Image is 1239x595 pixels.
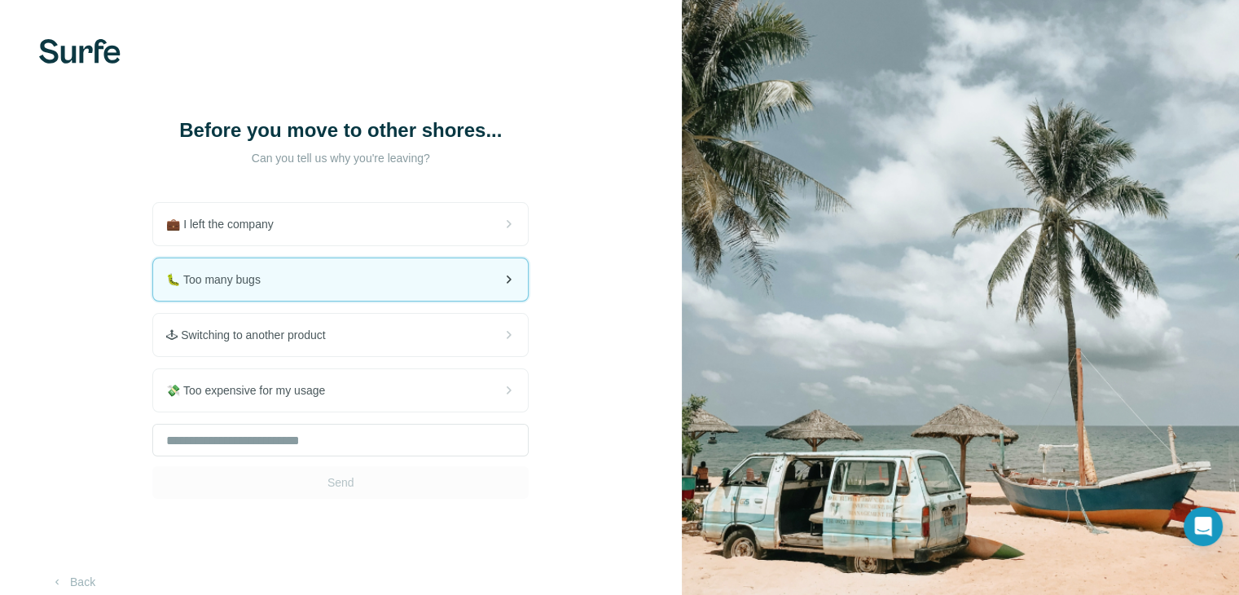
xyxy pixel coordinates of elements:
span: 💸 Too expensive for my usage [166,382,338,399]
img: Surfe's logo [39,39,121,64]
h1: Before you move to other shores... [178,117,503,143]
p: Can you tell us why you're leaving? [178,150,503,166]
div: Open Intercom Messenger [1184,507,1223,546]
span: 💼 I left the company [166,216,286,232]
span: 🕹 Switching to another product [166,327,338,343]
span: 🐛 Too many bugs [166,271,274,288]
